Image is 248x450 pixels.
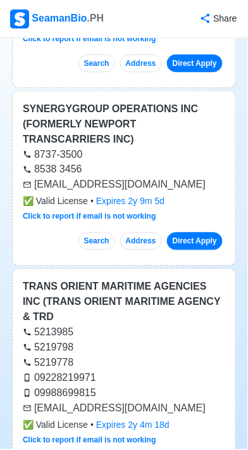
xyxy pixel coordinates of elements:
[197,6,238,31] button: Share
[120,55,162,72] button: Address
[23,357,73,368] a: 5219778
[167,233,223,250] a: Direct Apply
[10,10,29,29] img: Logo
[23,164,82,175] a: 8538 3456
[23,342,73,353] a: 5219798
[10,10,104,29] div: SeamanBio
[23,195,88,209] span: Valid License
[23,101,225,147] div: SYNERGYGROUP OPERATIONS INC (FORMERLY NEWPORT TRANSCARRIERS INC)
[120,233,162,250] button: Address
[23,34,156,43] a: Click to report if email is not working
[78,233,115,250] button: Search
[214,12,237,25] div: Share
[23,401,225,416] div: [EMAIL_ADDRESS][DOMAIN_NAME]
[23,177,225,193] div: [EMAIL_ADDRESS][DOMAIN_NAME]
[23,373,96,383] a: 09228219971
[23,388,96,399] a: 09988699815
[23,196,34,207] span: check
[23,436,156,445] a: Click to report if email is not working
[96,419,170,432] div: Expires 2y 4m 18d
[23,419,225,432] div: •
[23,327,73,338] a: 5213985
[23,195,225,209] div: •
[23,149,83,160] a: 8737-3500
[23,212,156,221] a: Click to report if email is not working
[96,195,164,209] div: Expires 2y 9m 5d
[167,55,223,72] a: Direct Apply
[87,13,104,23] span: .PH
[23,280,225,325] div: TRANS ORIENT MARITIME AGENCIES INC (TRANS ORIENT MARITIME AGENCY & TRD
[23,420,34,430] span: check
[78,55,115,72] button: Search
[23,419,88,432] span: Valid License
